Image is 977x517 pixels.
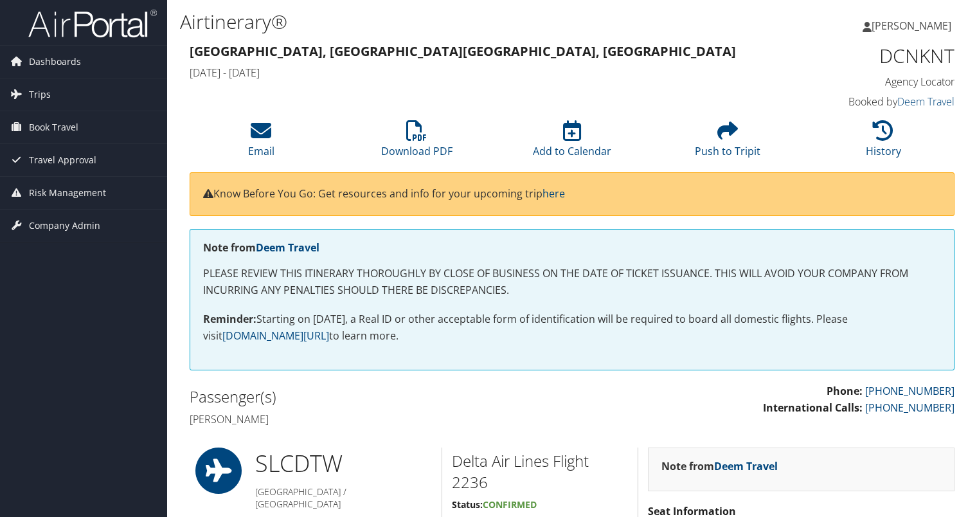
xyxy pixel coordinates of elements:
[533,127,611,158] a: Add to Calendar
[190,42,736,60] strong: [GEOGRAPHIC_DATA], [GEOGRAPHIC_DATA] [GEOGRAPHIC_DATA], [GEOGRAPHIC_DATA]
[203,266,941,298] p: PLEASE REVIEW THIS ITINERARY THOROUGHLY BY CLOSE OF BUSINESS ON THE DATE OF TICKET ISSUANCE. THIS...
[381,127,453,158] a: Download PDF
[203,312,256,326] strong: Reminder:
[778,75,955,89] h4: Agency Locator
[248,127,274,158] a: Email
[29,177,106,209] span: Risk Management
[866,127,901,158] a: History
[865,384,955,398] a: [PHONE_NUMBER]
[256,240,319,255] a: Deem Travel
[190,66,758,80] h4: [DATE] - [DATE]
[190,412,562,426] h4: [PERSON_NAME]
[255,485,432,511] h5: [GEOGRAPHIC_DATA] / [GEOGRAPHIC_DATA]
[661,459,778,473] strong: Note from
[542,186,565,201] a: here
[827,384,863,398] strong: Phone:
[763,401,863,415] strong: International Calls:
[28,8,157,39] img: airportal-logo.png
[695,127,760,158] a: Push to Tripit
[452,498,483,511] strong: Status:
[29,78,51,111] span: Trips
[255,448,432,480] h1: SLC DTW
[897,95,955,109] a: Deem Travel
[29,144,96,176] span: Travel Approval
[29,111,78,143] span: Book Travel
[180,8,703,35] h1: Airtinerary®
[865,401,955,415] a: [PHONE_NUMBER]
[778,42,955,69] h1: DCNKNT
[872,19,951,33] span: [PERSON_NAME]
[778,95,955,109] h4: Booked by
[714,459,778,473] a: Deem Travel
[452,450,628,493] h2: Delta Air Lines Flight 2236
[863,6,964,45] a: [PERSON_NAME]
[29,46,81,78] span: Dashboards
[29,210,100,242] span: Company Admin
[190,386,562,408] h2: Passenger(s)
[222,329,329,343] a: [DOMAIN_NAME][URL]
[203,186,941,203] p: Know Before You Go: Get resources and info for your upcoming trip
[203,240,319,255] strong: Note from
[483,498,537,511] span: Confirmed
[203,311,941,344] p: Starting on [DATE], a Real ID or other acceptable form of identification will be required to boar...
